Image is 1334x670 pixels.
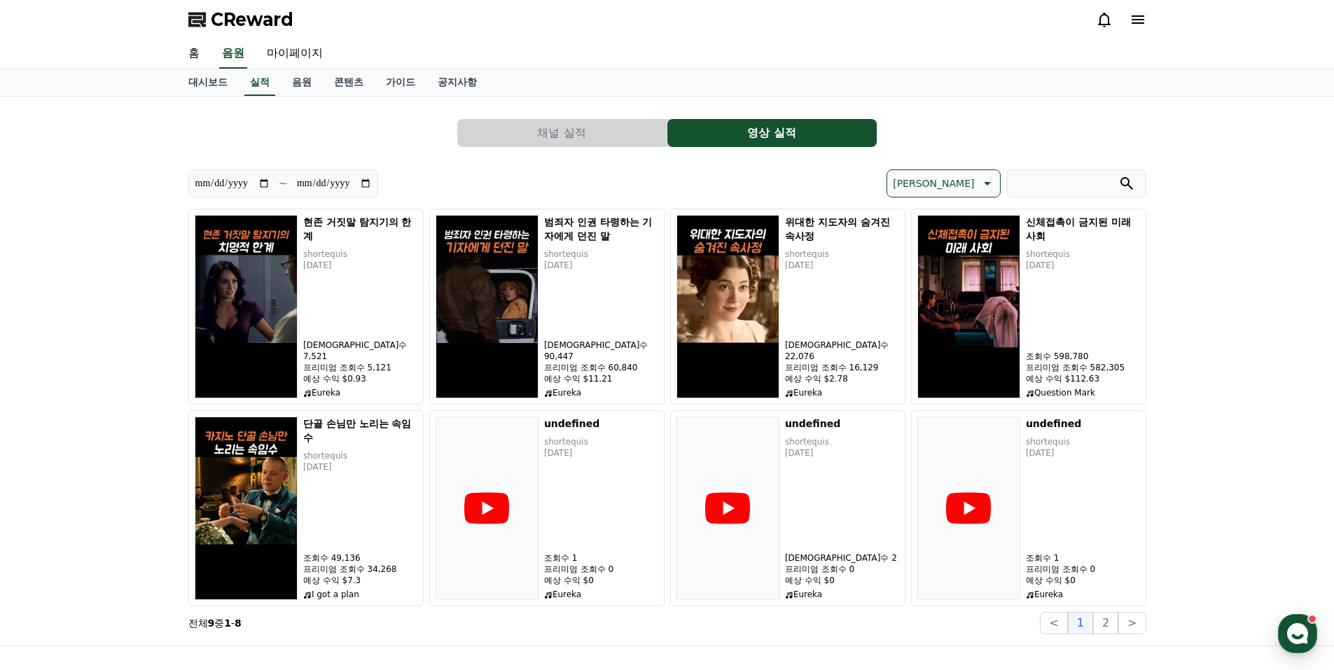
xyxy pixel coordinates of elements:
p: Eureka [544,589,658,600]
h1: CReward [17,105,99,127]
b: CReward X 숏챠, 신규 숏드라마 콘텐츠 [22,319,198,346]
div: ​ [22,319,204,347]
p: 조회수 49,136 [303,552,417,564]
button: 2 [1093,612,1118,634]
span: 설정 [216,465,233,476]
p: ~ [279,175,288,192]
h5: undefined [1026,417,1140,431]
p: [DATE] [544,447,658,459]
p: 예상 수익 $0 [544,575,658,586]
a: 콘텐츠 [323,69,375,96]
p: 예상 수익 $0 [785,575,899,586]
p: shortequis [1026,249,1140,260]
p: 예상 수익 $11.21 [544,373,658,384]
button: 현존 거짓말 탐지기의 한계 현존 거짓말 탐지기의 한계 shortequis [DATE] [DEMOGRAPHIC_DATA]수 7,521 프리미엄 조회수 5,121 예상 수익 $0... [188,209,424,405]
p: 조회수 598,780 [1026,351,1140,362]
p: I got a plan [303,589,417,600]
a: 홈 [4,444,92,479]
p: shortequis [303,450,417,461]
img: 1 of 1 [211,317,241,347]
button: 1 [1068,612,1093,634]
p: shortequis [785,249,899,260]
p: [DATE] [544,260,658,271]
strong: 8 [235,617,242,629]
span: 운영시간 보기 [183,113,241,125]
p: 예상 수익 $0 [1026,575,1140,586]
div: 이해해 주셔서 감사합니다. 신규 채널 중 저작권 콘텐츠를 사용하는 경우는 모두 보류 처리하고 있습니다. 앞으로 유튜브 동향을 확인한 후, 보류된 채널들을 검토할 예정입니다. ... [57,161,246,189]
div: Creward [57,148,103,161]
p: shortequis [1026,436,1140,447]
button: 신체접촉이 금지된 미래 사회 신체접촉이 금지된 미래 사회 shortequis [DATE] 조회수 598,780 프리미엄 조회수 582,305 예상 수익 $112.63 Ques... [911,209,1146,405]
a: 음원 [219,39,247,69]
span: 08-25 [76,304,101,315]
img: loudspeaker [23,319,36,332]
a: 채널 실적 [457,119,667,147]
button: undefined shortequis [DATE] [DEMOGRAPHIC_DATA]수 2 프리미엄 조회수 0 예상 수익 $0 Eureka [670,410,905,606]
a: 가이드 [375,69,426,96]
a: 설정 [181,444,269,479]
button: 범죄자 인권 타령하는 기자에게 던진 말 범죄자 인권 타령하는 기자에게 던진 말 shortequis [DATE] [DEMOGRAPHIC_DATA]수 90,447 프리미엄 조회수... [429,209,665,405]
p: 프리미엄 조회수 582,305 [1026,362,1140,373]
img: 범죄자 인권 타령하는 기자에게 던진 말 [436,215,539,398]
h5: undefined [544,417,658,431]
h5: 단골 손님만 노리는 속임수 [303,417,417,445]
strong: 9 [208,617,215,629]
p: shortequis [544,436,658,447]
button: > [1118,612,1146,634]
p: [DATE] [785,260,899,271]
p: 프리미엄 조회수 0 [785,564,899,575]
p: 예상 수익 $0.93 [303,373,417,384]
div: CReward [23,303,72,316]
p: 프리미엄 조회수 5,121 [303,362,417,373]
p: 예상 수익 $7.3 [303,575,417,586]
a: 대화 [92,444,181,479]
h5: 현존 거짓말 탐지기의 한계 [303,215,417,243]
button: 단골 손님만 노리는 속임수 단골 손님만 노리는 속임수 shortequis [DATE] 조회수 49,136 프리미엄 조회수 34,268 예상 수익 $7.3 I got a plan [188,410,424,606]
p: 조회수 1 [544,552,658,564]
h5: 위대한 지도자의 숨겨진 속사정 [785,215,899,243]
p: 예상 수익 $112.63 [1026,373,1140,384]
p: [DATE] [785,447,899,459]
p: [DATE] [1026,260,1140,271]
p: Eureka [303,387,417,398]
span: 메시지를 입력하세요. [29,213,130,227]
button: undefined shortequis [DATE] 조회수 1 프리미엄 조회수 0 예상 수익 $0 Eureka [911,410,1146,606]
span: 홈 [44,465,53,476]
img: 신체접촉이 금지된 미래 사회 [917,215,1020,398]
p: [DATE] [303,260,417,271]
button: 채널 실적 [457,119,667,147]
button: [PERSON_NAME] [887,169,1000,197]
p: [DATE] [303,461,417,473]
a: 대시보드 [177,69,239,96]
button: 모두 읽기 [205,284,252,297]
p: 프리미엄 조회수 60,840 [544,362,658,373]
p: Eureka [785,589,899,600]
a: 실적 [244,69,275,96]
a: 영상 실적 [667,119,877,147]
h5: undefined [785,417,899,431]
button: 위대한 지도자의 숨겨진 속사정 위대한 지도자의 숨겨진 속사정 shortequis [DATE] [DEMOGRAPHIC_DATA]수 22,076 프리미엄 조회수 16,129 예상... [670,209,905,405]
p: 프리미엄 조회수 0 [1026,564,1140,575]
a: CReward [188,8,293,31]
span: 몇 분 내 답변 받으실 수 있어요 [87,242,204,253]
p: Question Mark [1026,387,1140,398]
p: shortequis [303,249,417,260]
p: Eureka [544,387,658,398]
p: [DEMOGRAPHIC_DATA]수 7,521 [303,340,417,362]
img: 위대한 지도자의 숨겨진 속사정 [676,215,779,398]
p: 예상 수익 $2.78 [785,373,899,384]
a: 채널톡이용중 [106,369,167,380]
div: CReward08-25loudspeakerCReward X 숏챠, 신규 숏드라마 콘텐츠​1 of 1 [11,291,262,358]
img: 단골 손님만 노리는 속임수 [195,417,298,600]
p: shortequis [785,436,899,447]
p: Eureka [785,387,899,398]
a: 메시지를 입력하세요. [20,203,253,237]
img: 현존 거짓말 탐지기의 한계 [195,215,298,398]
div: 2시간 전 [110,149,143,160]
p: shortequis [544,249,658,260]
b: 채널톡 [120,370,144,379]
a: 홈 [177,39,211,69]
button: < [1040,612,1067,634]
a: 공지사항 [426,69,488,96]
p: Eureka [1026,589,1140,600]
